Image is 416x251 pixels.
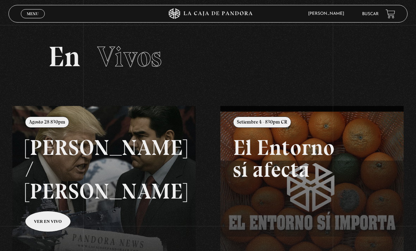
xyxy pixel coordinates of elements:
span: Vivos [97,40,162,74]
span: Menu [27,12,38,16]
a: View your shopping cart [386,9,395,19]
span: [PERSON_NAME] [305,12,351,16]
span: Cerrar [25,18,41,23]
h2: En [48,43,368,71]
a: Buscar [362,12,379,16]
